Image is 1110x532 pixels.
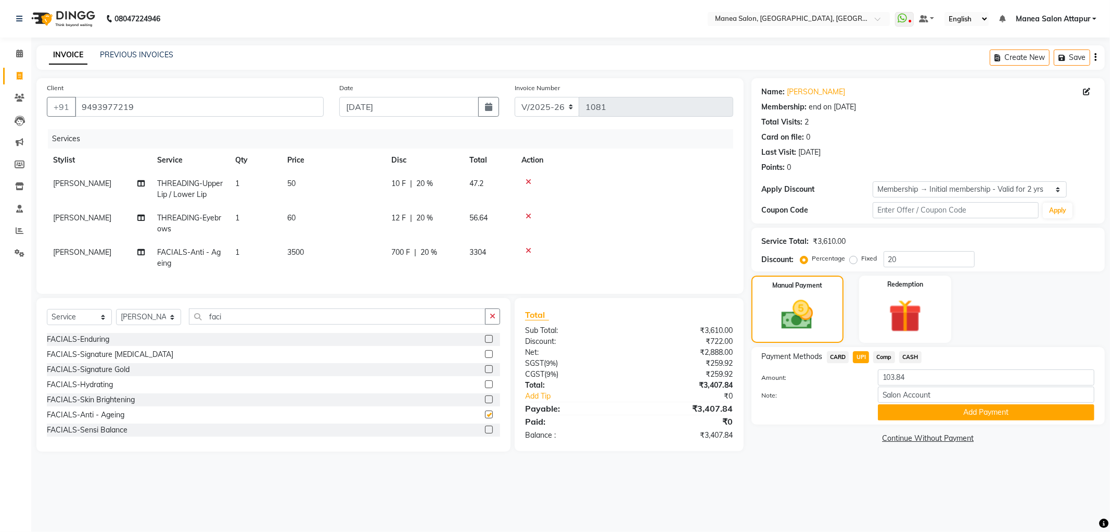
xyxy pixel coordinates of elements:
[525,369,544,379] span: CGST
[762,147,797,158] div: Last Visit:
[27,4,98,33] img: logo
[772,281,822,290] label: Manual Payment
[762,132,805,143] div: Card on file:
[189,308,486,325] input: Search or Scan
[809,102,857,113] div: end on [DATE]
[754,391,870,400] label: Note:
[410,213,412,224] span: |
[517,415,629,428] div: Paid:
[762,162,785,173] div: Points:
[391,213,406,224] span: 12 F
[878,369,1094,386] input: Amount
[762,184,873,195] div: Apply Discount
[887,280,923,289] label: Redemption
[100,50,173,59] a: PREVIOUS INVOICES
[878,387,1094,403] input: Add Note
[339,83,353,93] label: Date
[873,351,895,363] span: Comp
[47,83,63,93] label: Client
[416,213,433,224] span: 20 %
[990,50,1050,66] button: Create New
[287,179,296,188] span: 50
[515,83,560,93] label: Invoice Number
[517,380,629,391] div: Total:
[525,358,544,368] span: SGST
[469,248,486,257] span: 3304
[771,296,823,333] img: _cash.svg
[469,179,483,188] span: 47.2
[391,178,406,189] span: 10 F
[862,254,877,263] label: Fixed
[75,97,324,117] input: Search by Name/Mobile/Email/Code
[827,351,849,363] span: CARD
[1016,14,1090,24] span: Manea Salon Attapur
[47,379,113,390] div: FACIALS-Hydrating
[629,369,741,380] div: ₹259.92
[629,380,741,391] div: ₹3,407.84
[629,325,741,336] div: ₹3,610.00
[47,334,109,345] div: FACIALS-Enduring
[157,248,221,268] span: FACIALS-Anti - Ageing
[47,425,127,436] div: FACIALS-Sensi Balance
[517,391,648,402] a: Add Tip
[517,358,629,369] div: ( )
[416,178,433,189] span: 20 %
[463,149,515,172] th: Total
[47,394,135,405] div: FACIALS-Skin Brightening
[762,236,809,247] div: Service Total:
[762,205,873,216] div: Coupon Code
[762,86,785,97] div: Name:
[48,129,741,149] div: Services
[235,248,239,257] span: 1
[517,347,629,358] div: Net:
[807,132,811,143] div: 0
[762,351,823,362] span: Payment Methods
[754,433,1103,444] a: Continue Without Payment
[229,149,281,172] th: Qty
[414,247,416,258] span: |
[235,213,239,222] span: 1
[1054,50,1090,66] button: Save
[47,410,124,420] div: FACIALS-Anti - Ageing
[420,247,437,258] span: 20 %
[151,149,229,172] th: Service
[517,402,629,415] div: Payable:
[53,213,111,222] span: [PERSON_NAME]
[287,213,296,222] span: 60
[49,46,87,65] a: INVOICE
[546,359,556,367] span: 9%
[762,102,807,113] div: Membership:
[281,149,385,172] th: Price
[114,4,160,33] b: 08047224946
[629,430,741,441] div: ₹3,407.84
[873,202,1039,218] input: Enter Offer / Coupon Code
[546,370,556,378] span: 9%
[878,295,932,337] img: _gift.svg
[47,349,173,360] div: FACIALS-Signature [MEDICAL_DATA]
[648,391,741,402] div: ₹0
[629,336,741,347] div: ₹722.00
[629,415,741,428] div: ₹0
[385,149,463,172] th: Disc
[762,254,794,265] div: Discount:
[53,179,111,188] span: [PERSON_NAME]
[517,325,629,336] div: Sub Total:
[287,248,304,257] span: 3500
[517,369,629,380] div: ( )
[853,351,869,363] span: UPI
[235,179,239,188] span: 1
[515,149,733,172] th: Action
[629,402,741,415] div: ₹3,407.84
[813,236,846,247] div: ₹3,610.00
[469,213,488,222] span: 56.64
[47,97,76,117] button: +91
[525,310,549,320] span: Total
[157,213,221,233] span: THREADING-Eyebrows
[157,179,223,199] span: THREADING-Upper Lip / Lower Lip
[47,364,130,375] div: FACIALS-Signature Gold
[517,430,629,441] div: Balance :
[899,351,922,363] span: CASH
[812,254,846,263] label: Percentage
[391,247,410,258] span: 700 F
[53,248,111,257] span: [PERSON_NAME]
